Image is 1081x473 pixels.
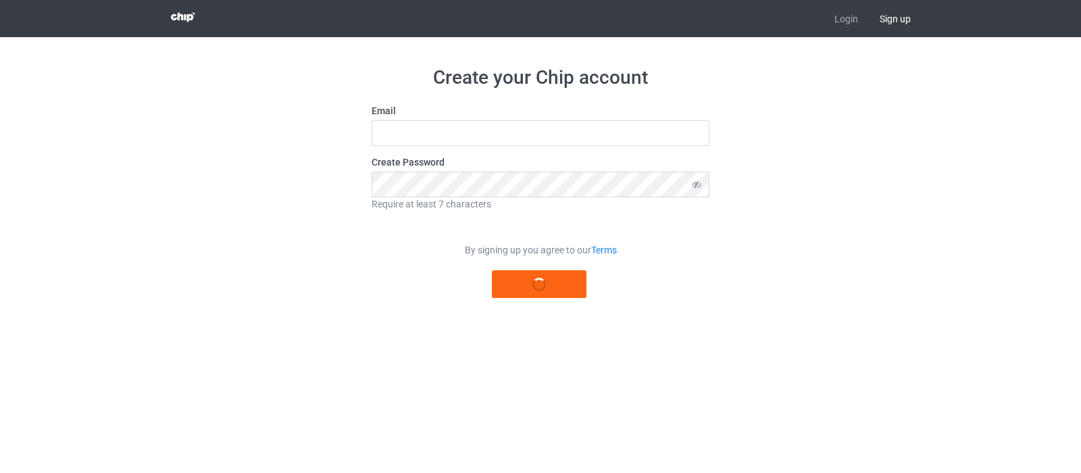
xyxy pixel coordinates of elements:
h1: Create your Chip account [372,66,709,90]
div: By signing up you agree to our [372,243,709,257]
label: Create Password [372,155,709,169]
img: 3d383065fc803cdd16c62507c020ddf8.png [171,12,195,22]
button: Register [492,270,586,298]
label: Email [372,104,709,118]
div: Require at least 7 characters [372,197,709,211]
a: Terms [591,245,617,255]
